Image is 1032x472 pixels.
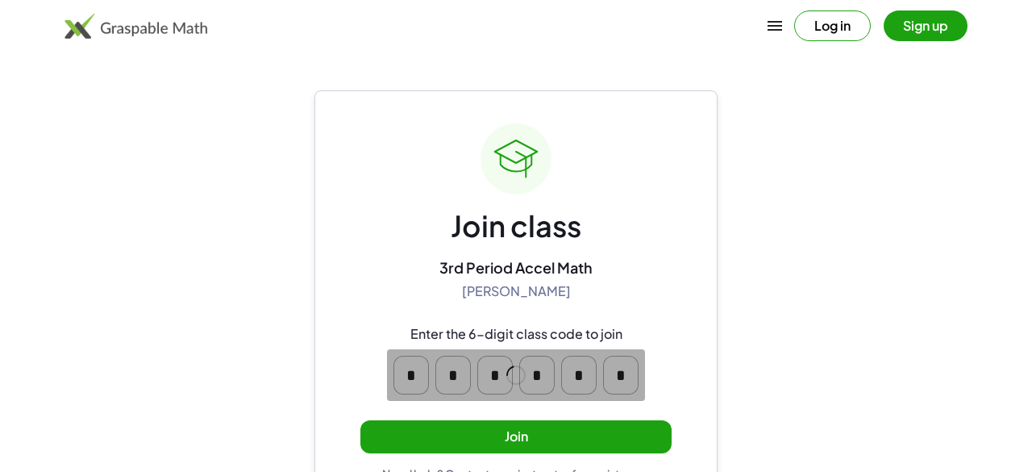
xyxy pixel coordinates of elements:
[884,10,967,41] button: Sign up
[451,207,581,245] div: Join class
[462,283,571,300] div: [PERSON_NAME]
[410,326,622,343] div: Enter the 6-digit class code to join
[360,420,672,453] button: Join
[794,10,871,41] button: Log in
[439,258,593,277] div: 3rd Period Accel Math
